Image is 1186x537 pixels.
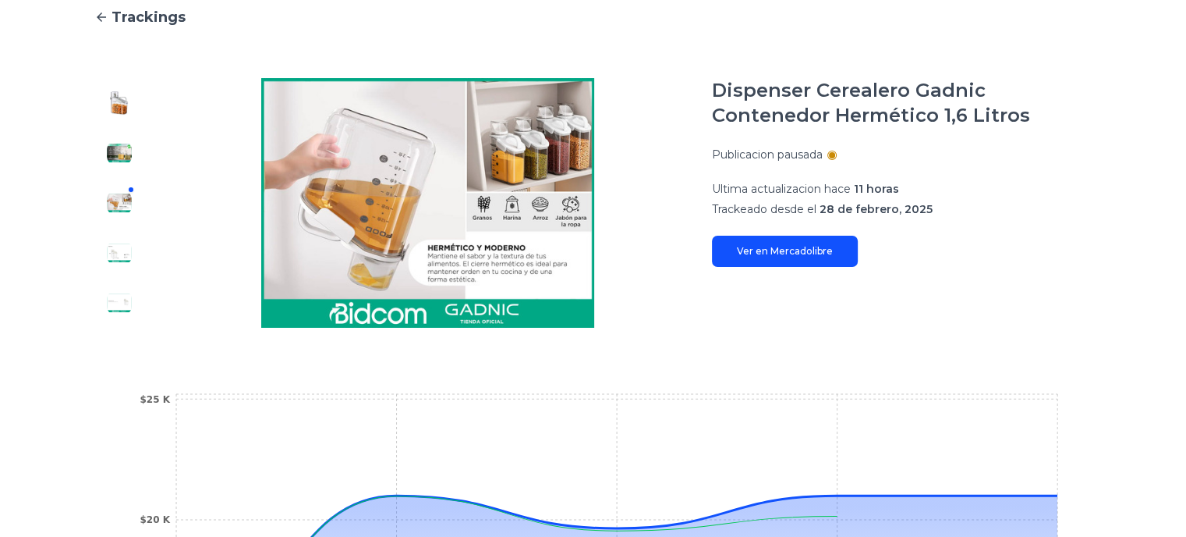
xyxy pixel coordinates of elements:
[107,190,132,215] img: Dispenser Cerealero Gadnic Contenedor Hermético 1,6 Litros
[712,236,858,267] a: Ver en Mercadolibre
[140,514,170,525] tspan: $20 K
[712,78,1092,128] h1: Dispenser Cerealero Gadnic Contenedor Hermético 1,6 Litros
[712,147,823,162] p: Publicacion pausada
[854,182,899,196] span: 11 horas
[820,202,933,216] span: 28 de febrero, 2025
[94,6,1092,28] a: Trackings
[712,202,816,216] span: Trackeado desde el
[107,91,132,116] img: Dispenser Cerealero Gadnic Contenedor Hermético 1,6 Litros
[107,290,132,315] img: Dispenser Cerealero Gadnic Contenedor Hermético 1,6 Litros
[112,6,186,28] span: Trackings
[140,393,170,404] tspan: $25 K
[107,240,132,265] img: Dispenser Cerealero Gadnic Contenedor Hermético 1,6 Litros
[712,182,851,196] span: Ultima actualizacion hace
[175,78,681,328] img: Dispenser Cerealero Gadnic Contenedor Hermético 1,6 Litros
[107,140,132,165] img: Dispenser Cerealero Gadnic Contenedor Hermético 1,6 Litros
